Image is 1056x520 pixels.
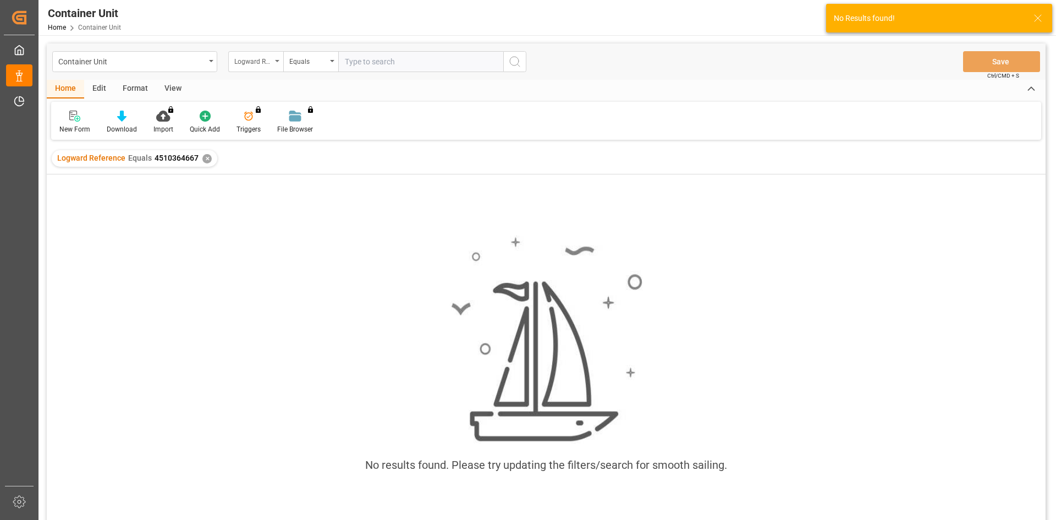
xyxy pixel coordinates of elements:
[987,72,1019,80] span: Ctrl/CMD + S
[155,154,199,162] span: 4510364667
[48,5,121,21] div: Container Unit
[963,51,1040,72] button: Save
[84,80,114,98] div: Edit
[48,24,66,31] a: Home
[190,124,220,134] div: Quick Add
[47,80,84,98] div: Home
[365,457,727,473] div: No results found. Please try updating the filters/search for smooth sailing.
[114,80,156,98] div: Format
[234,54,272,67] div: Logward Reference
[283,51,338,72] button: open menu
[202,154,212,163] div: ✕
[503,51,526,72] button: search button
[59,124,90,134] div: New Form
[57,154,125,162] span: Logward Reference
[338,51,503,72] input: Type to search
[107,124,137,134] div: Download
[156,80,190,98] div: View
[834,13,1023,24] div: No Results found!
[58,54,205,68] div: Container Unit
[289,54,327,67] div: Equals
[52,51,217,72] button: open menu
[128,154,152,162] span: Equals
[450,236,642,444] img: smooth_sailing.jpeg
[228,51,283,72] button: open menu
